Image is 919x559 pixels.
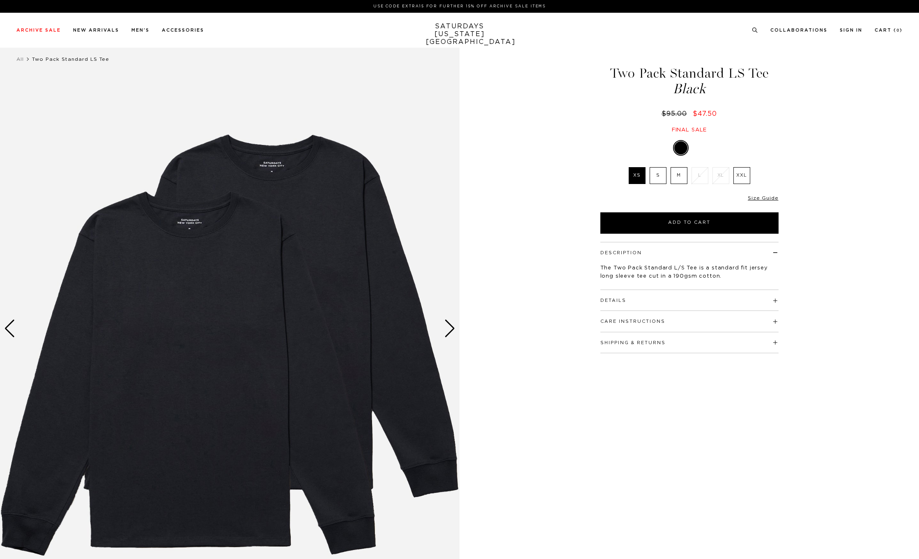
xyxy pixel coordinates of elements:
[599,82,780,96] span: Black
[671,167,687,184] label: M
[840,28,862,32] a: Sign In
[662,110,690,117] del: $95.00
[600,319,665,324] button: Care Instructions
[4,320,15,338] div: Previous slide
[162,28,204,32] a: Accessories
[733,167,750,184] label: XXL
[693,110,717,117] span: $47.50
[444,320,455,338] div: Next slide
[896,29,900,32] small: 0
[16,57,24,62] a: All
[748,196,778,200] a: Size Guide
[599,67,780,96] h1: Two Pack Standard LS Tee
[600,340,666,345] button: Shipping & Returns
[20,3,899,9] p: Use Code EXTRA15 for Further 15% Off Archive Sale Items
[426,23,494,46] a: SATURDAYS[US_STATE][GEOGRAPHIC_DATA]
[600,212,779,234] button: Add to Cart
[650,167,666,184] label: S
[32,57,109,62] span: Two Pack Standard LS Tee
[73,28,119,32] a: New Arrivals
[600,251,642,255] button: Description
[629,167,646,184] label: XS
[599,127,780,133] div: Final sale
[600,298,626,303] button: Details
[600,264,779,281] p: The Two Pack Standard L/S Tee is a standard fit jersey long sleeve tee cut in a 190gsm cotton.
[16,28,61,32] a: Archive Sale
[770,28,827,32] a: Collaborations
[131,28,149,32] a: Men's
[875,28,903,32] a: Cart (0)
